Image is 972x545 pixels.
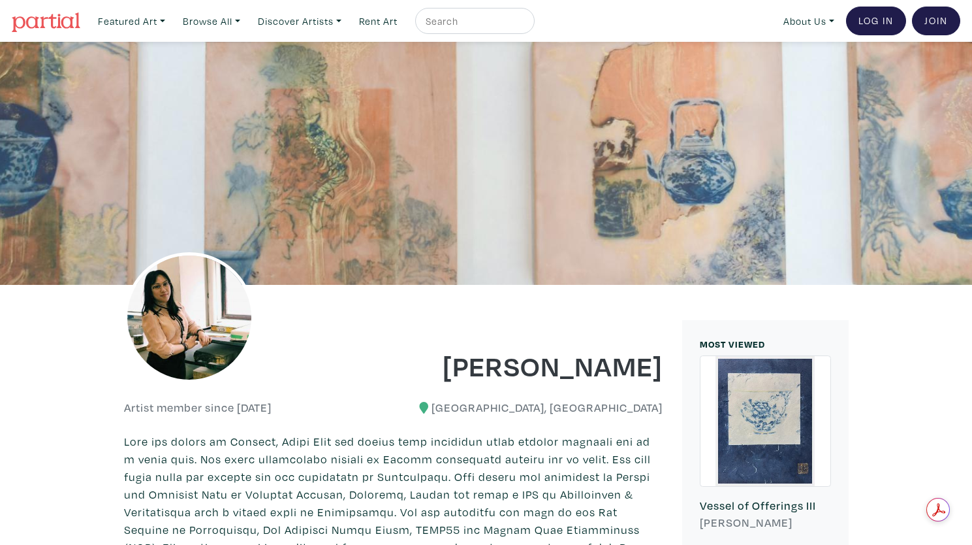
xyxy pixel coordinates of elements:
[353,8,403,35] a: Rent Art
[424,13,522,29] input: Search
[124,252,255,383] img: phpThumb.php
[403,348,663,383] h1: [PERSON_NAME]
[124,401,272,415] h6: Artist member since [DATE]
[777,8,840,35] a: About Us
[252,8,347,35] a: Discover Artists
[92,8,171,35] a: Featured Art
[846,7,906,35] a: Log In
[700,338,765,350] small: MOST VIEWED
[403,401,663,415] h6: [GEOGRAPHIC_DATA], [GEOGRAPHIC_DATA]
[700,516,831,530] h6: [PERSON_NAME]
[177,8,246,35] a: Browse All
[912,7,960,35] a: Join
[700,499,831,513] h6: Vessel of Offerings III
